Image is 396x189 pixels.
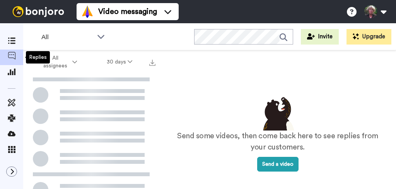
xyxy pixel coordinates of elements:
[258,95,297,131] img: results-emptystates.png
[346,29,391,45] button: Upgrade
[92,55,147,69] button: 30 days
[81,5,94,18] img: vm-color.svg
[149,60,155,66] img: export.svg
[147,56,158,68] button: Export all results that match these filters now.
[26,51,50,64] div: Replies
[39,54,71,70] span: All assignees
[98,6,157,17] span: Video messaging
[9,6,67,17] img: bj-logo-header-white.svg
[41,33,93,42] span: All
[257,157,299,172] button: Send a video
[301,29,339,45] button: Invite
[257,162,299,167] a: Send a video
[25,51,92,73] button: All assignees
[175,131,381,153] p: Send some videos, then come back here to see replies from your customers.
